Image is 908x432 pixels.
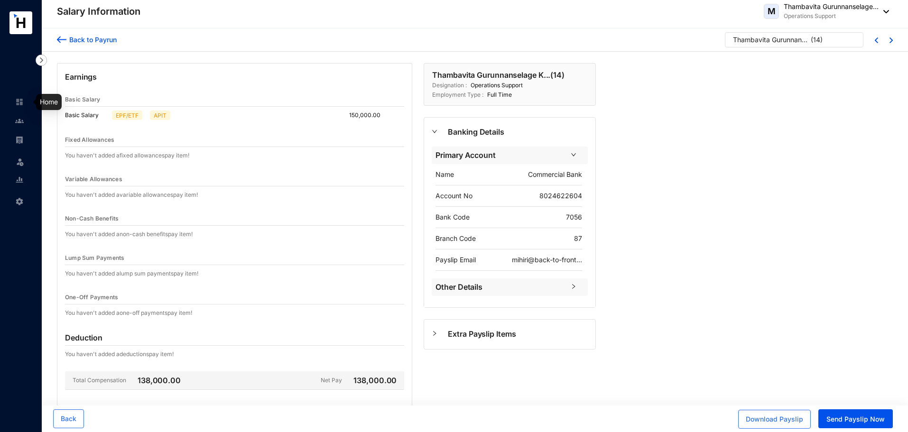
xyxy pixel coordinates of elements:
img: report-unselected.e6a6b4230fc7da01f883.svg [15,175,24,184]
p: Designation : [432,81,467,90]
img: people-unselected.118708e94b43a90eceab.svg [15,117,24,125]
p: Basic Salary [65,95,100,104]
span: Primary Account [435,149,565,161]
p: APIT [154,111,167,119]
p: You haven't added a lump sum payments pay item! [65,269,198,278]
p: Branch Code [435,234,476,243]
span: M [768,7,776,16]
div: Thambavita Gurunnanselage K... [733,35,809,45]
p: Employment Type : [432,90,483,100]
p: Operations Support [467,81,523,90]
img: arrow-backward-blue.96c47016eac47e06211658234db6edf5.svg [57,35,66,45]
p: You haven't added a fixed allowances pay item! [65,151,189,160]
p: Fixed Allowances [65,135,114,145]
p: Earnings [65,71,404,93]
span: 87 [574,234,582,242]
p: Operations Support [784,11,879,21]
p: 138,000.00 [352,375,397,386]
p: You haven't added a variable allowances pay item! [65,190,198,200]
p: Payslip Email [435,255,476,265]
p: You haven't added a non-cash benefits pay item! [65,230,193,239]
li: Reports [8,170,30,189]
span: Back [61,414,76,423]
img: payroll-unselected.b590312f920e76f0c668.svg [15,136,24,144]
p: ( 14 ) [811,35,823,49]
span: right [571,284,576,289]
span: Commercial Bank [528,170,582,178]
p: Lump Sum Payments [65,253,124,263]
span: Download Payslip [746,414,803,424]
img: dropdown-black.8e83cc76930a90b1a4fdb6d089b7bf3a.svg [879,10,889,13]
img: home-unselected.a29eae3204392db15eaf.svg [15,98,24,106]
div: Back to Payrun [66,35,117,45]
span: mihiri@back-to-front... [512,256,582,264]
p: 150,000.00 [349,110,388,120]
li: Home [8,92,30,111]
p: 138,000.00 [128,375,181,386]
img: chevron-right-blue.16c49ba0fe93ddb13f341d83a2dbca89.svg [889,37,893,43]
img: chevron-left-blue.0fda5800d0a05439ff8ddef8047136d5.svg [875,37,878,43]
p: Regulatory Compliance [65,405,404,427]
p: One-Off Payments [65,293,118,302]
span: right [571,152,576,157]
p: Basic Salary [65,110,108,120]
p: Deduction [65,332,102,343]
p: Thambavita Gurunnanselage K... ( 14 ) [432,69,565,81]
button: Download Payslip [738,410,811,429]
li: Payroll [8,130,30,149]
img: settings-unselected.1febfda315e6e19643a1.svg [15,197,24,206]
p: Salary Information [57,5,140,18]
span: 7056 [566,213,582,221]
p: Bank Code [435,212,470,222]
span: Other Details [435,281,565,293]
p: Thambavita Gurunnanselage... [784,2,879,11]
button: Back [53,409,84,428]
p: Variable Allowances [65,175,122,184]
span: Extra Payslip Items [448,328,588,340]
p: EPF/ETF [116,111,139,119]
button: Send Payslip Now [818,409,893,428]
p: Name [435,170,454,179]
p: You haven't added a one-off payments pay item! [65,308,192,318]
p: You haven't added a deductions pay item! [65,349,174,359]
span: Banking Details [448,126,588,138]
span: 8024622604 [539,192,582,200]
p: Account No [435,191,473,201]
p: Total Compensation [65,375,126,386]
img: leave-unselected.2934df6273408c3f84d9.svg [15,157,25,166]
img: nav-icon-right.af6afadce00d159da59955279c43614e.svg [36,55,47,66]
p: Full Time [483,90,512,100]
p: Net Pay [321,375,350,386]
p: Non-Cash Benefits [65,214,119,223]
span: Send Payslip Now [826,414,885,424]
li: Contacts [8,111,30,130]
